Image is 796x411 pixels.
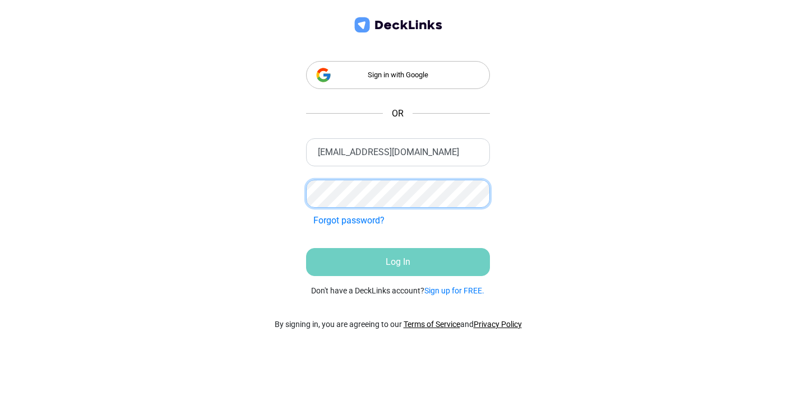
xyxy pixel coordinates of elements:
[275,319,522,330] p: By signing in, you are agreeing to our and
[392,107,404,120] span: OR
[306,248,490,276] button: Log In
[306,210,392,231] button: Forgot password?
[424,286,484,295] a: Sign up for FREE.
[306,138,490,166] input: Enter your email
[474,320,522,329] a: Privacy Policy
[352,16,444,34] img: deck-links-logo.c572c7424dfa0d40c150da8c35de9cd0.svg
[404,320,460,329] a: Terms of Service
[306,61,490,89] div: Sign in with Google
[311,285,484,297] small: Don't have a DeckLinks account?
